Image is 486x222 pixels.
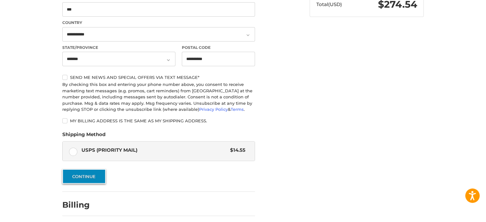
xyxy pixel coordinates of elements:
[227,147,245,154] span: $14.55
[231,107,244,112] a: Terms
[62,81,255,113] div: By checking this box and entering your phone number above, you consent to receive marketing text ...
[62,75,255,80] label: Send me news and special offers via text message*
[62,169,106,184] button: Continue
[62,118,255,123] label: My billing address is the same as my shipping address.
[81,147,227,154] span: USPS (Priority Mail)
[316,1,342,7] span: Total (USD)
[182,45,255,50] label: Postal Code
[62,200,100,210] h2: Billing
[62,20,255,26] label: Country
[62,131,105,141] legend: Shipping Method
[199,107,228,112] a: Privacy Policy
[62,45,175,50] label: State/Province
